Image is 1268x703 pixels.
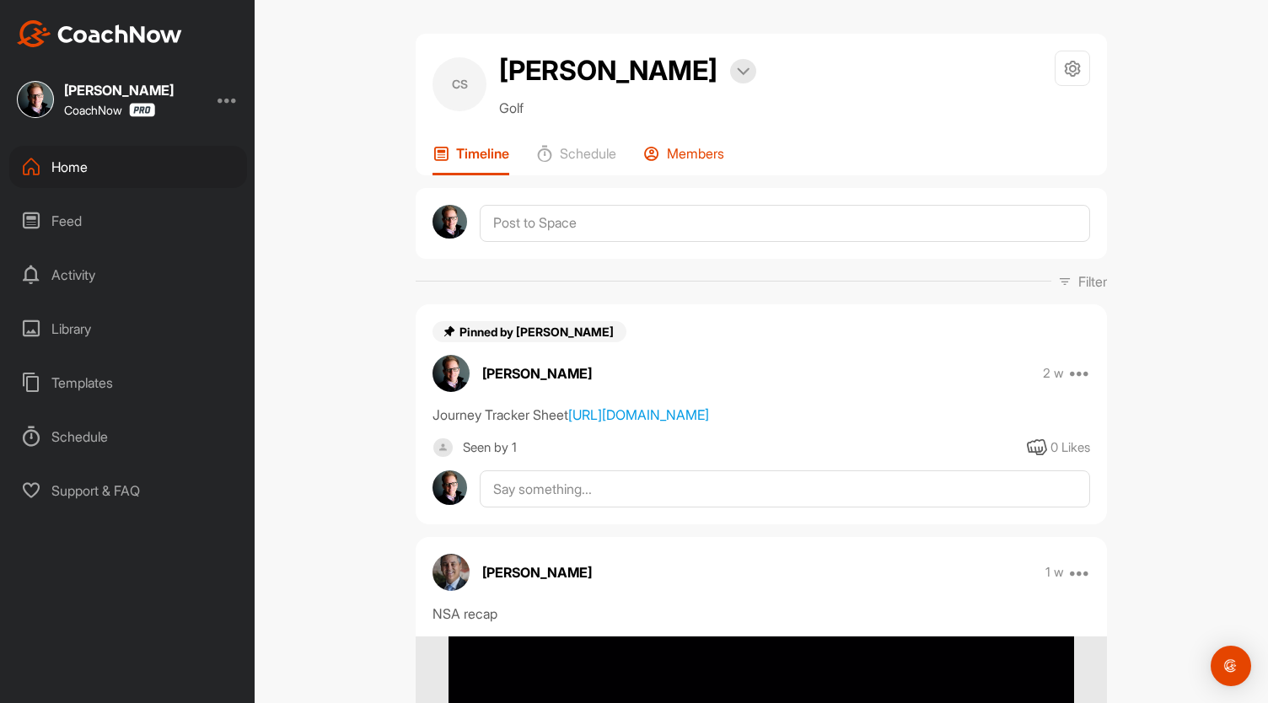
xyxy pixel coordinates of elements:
h2: [PERSON_NAME] [499,51,717,91]
div: [PERSON_NAME] [64,83,174,97]
img: CoachNow [17,20,182,47]
div: CS [433,57,486,111]
img: square_default-ef6cabf814de5a2bf16c804365e32c732080f9872bdf737d349900a9daf73cf9.png [433,437,454,459]
div: CoachNow [64,103,155,117]
div: Activity [9,254,247,296]
div: NSA recap [433,604,1090,624]
div: Journey Tracker Sheet [433,405,1090,425]
div: Open Intercom Messenger [1211,646,1251,686]
p: Filter [1078,271,1107,292]
img: arrow-down [737,67,750,76]
div: Seen by 1 [463,437,517,459]
div: Library [9,308,247,350]
p: Schedule [560,145,616,162]
img: pin [443,325,456,338]
div: Templates [9,362,247,404]
div: Feed [9,200,247,242]
div: Support & FAQ [9,470,247,512]
div: Home [9,146,247,188]
img: CoachNow Pro [129,103,155,117]
img: avatar [433,554,470,591]
img: square_20b62fea31acd0f213c23be39da22987.jpg [17,81,54,118]
p: [PERSON_NAME] [482,363,592,384]
p: [PERSON_NAME] [482,562,592,582]
p: Timeline [456,145,509,162]
div: Schedule [9,416,247,458]
img: avatar [433,355,470,392]
p: 1 w [1045,564,1064,581]
p: 2 w [1043,365,1064,382]
img: avatar [433,470,467,505]
div: 0 Likes [1050,438,1090,458]
p: Golf [499,98,756,118]
p: Members [667,145,724,162]
img: avatar [433,205,467,239]
span: Pinned by [PERSON_NAME] [459,325,616,339]
a: [URL][DOMAIN_NAME] [568,406,709,423]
